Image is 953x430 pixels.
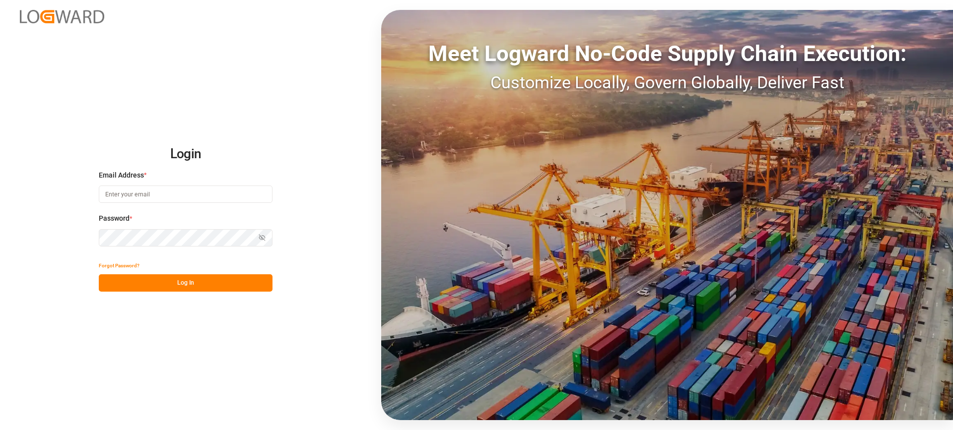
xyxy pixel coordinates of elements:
input: Enter your email [99,185,272,203]
img: Logward_new_orange.png [20,10,104,23]
span: Password [99,213,130,224]
div: Customize Locally, Govern Globally, Deliver Fast [381,70,953,95]
button: Log In [99,274,272,292]
span: Email Address [99,170,144,181]
h2: Login [99,138,272,170]
div: Meet Logward No-Code Supply Chain Execution: [381,37,953,70]
button: Forgot Password? [99,257,139,274]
